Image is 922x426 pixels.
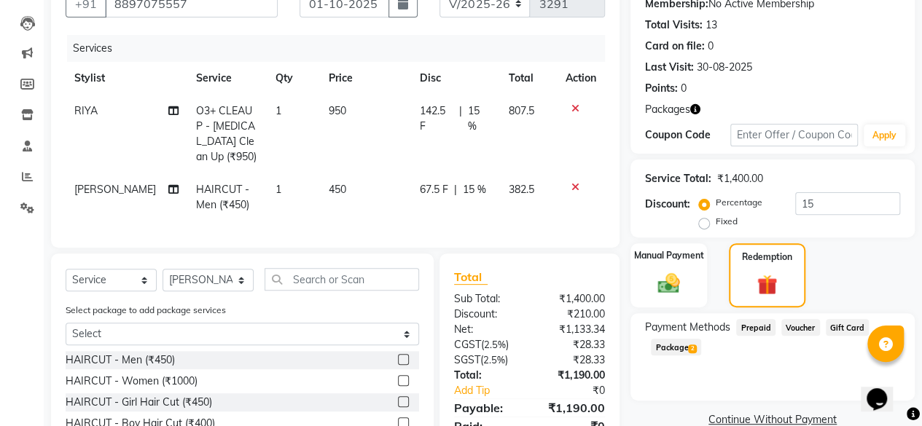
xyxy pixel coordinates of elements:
[508,183,534,196] span: 382.5
[329,183,346,196] span: 450
[645,320,730,335] span: Payment Methods
[861,368,907,411] iframe: chat widget
[443,307,530,322] div: Discount:
[736,319,776,336] span: Prepaid
[499,62,557,95] th: Total
[645,17,703,33] div: Total Visits:
[420,103,453,134] span: 142.5 F
[454,338,481,351] span: CGST
[276,183,281,196] span: 1
[276,104,281,117] span: 1
[483,354,505,366] span: 2.5%
[529,352,616,368] div: ₹28.33
[265,268,419,291] input: Search or Scan
[751,272,784,298] img: _gift.svg
[443,383,544,398] a: Add Tip
[454,182,457,197] span: |
[320,62,411,95] th: Price
[196,183,249,211] span: HAIRCUT - Men (₹450)
[411,62,499,95] th: Disc
[645,171,711,186] div: Service Total:
[688,344,696,353] span: 2
[443,399,530,417] div: Payable:
[529,399,616,417] div: ₹1,190.00
[826,319,870,336] span: Gift Card
[454,353,480,366] span: SGST
[529,337,616,352] div: ₹28.33
[717,171,763,186] div: ₹1,400.00
[529,291,616,307] div: ₹1,400.00
[706,17,717,33] div: 13
[267,62,320,95] th: Qty
[557,62,605,95] th: Action
[634,249,704,262] label: Manual Payment
[443,337,530,352] div: ( )
[742,251,792,264] label: Redemption
[443,322,530,337] div: Net:
[645,127,730,143] div: Coupon Code
[329,104,346,117] span: 950
[187,62,267,95] th: Service
[716,196,762,209] label: Percentage
[66,304,226,317] label: Select package to add package services
[468,103,491,134] span: 15 %
[645,102,690,117] span: Packages
[443,368,530,383] div: Total:
[651,271,687,296] img: _cash.svg
[66,352,175,368] div: HAIRCUT - Men (₹450)
[645,39,705,54] div: Card on file:
[463,182,486,197] span: 15 %
[66,395,212,410] div: HAIRCUT - Girl Hair Cut (₹450)
[443,291,530,307] div: Sub Total:
[66,374,198,389] div: HAIRCUT - Women (₹1000)
[529,322,616,337] div: ₹1,133.34
[74,183,156,196] span: [PERSON_NAME]
[484,339,506,350] span: 2.5%
[716,215,738,228] label: Fixed
[730,124,858,146] input: Enter Offer / Coupon Code
[651,339,701,355] span: Package
[645,197,690,212] div: Discount:
[443,352,530,368] div: ( )
[74,104,98,117] span: RIYA
[66,62,187,95] th: Stylist
[697,60,752,75] div: 30-08-2025
[708,39,714,54] div: 0
[645,81,678,96] div: Points:
[864,125,905,146] button: Apply
[454,269,488,285] span: Total
[645,60,694,75] div: Last Visit:
[781,319,820,336] span: Voucher
[544,383,616,398] div: ₹0
[681,81,687,96] div: 0
[529,307,616,322] div: ₹210.00
[508,104,534,117] span: 807.5
[67,35,616,62] div: Services
[420,182,448,197] span: 67.5 F
[529,368,616,383] div: ₹1,190.00
[196,104,257,163] span: O3+ CLEAUP - [MEDICAL_DATA] Clean Up (₹950)
[459,103,462,134] span: |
